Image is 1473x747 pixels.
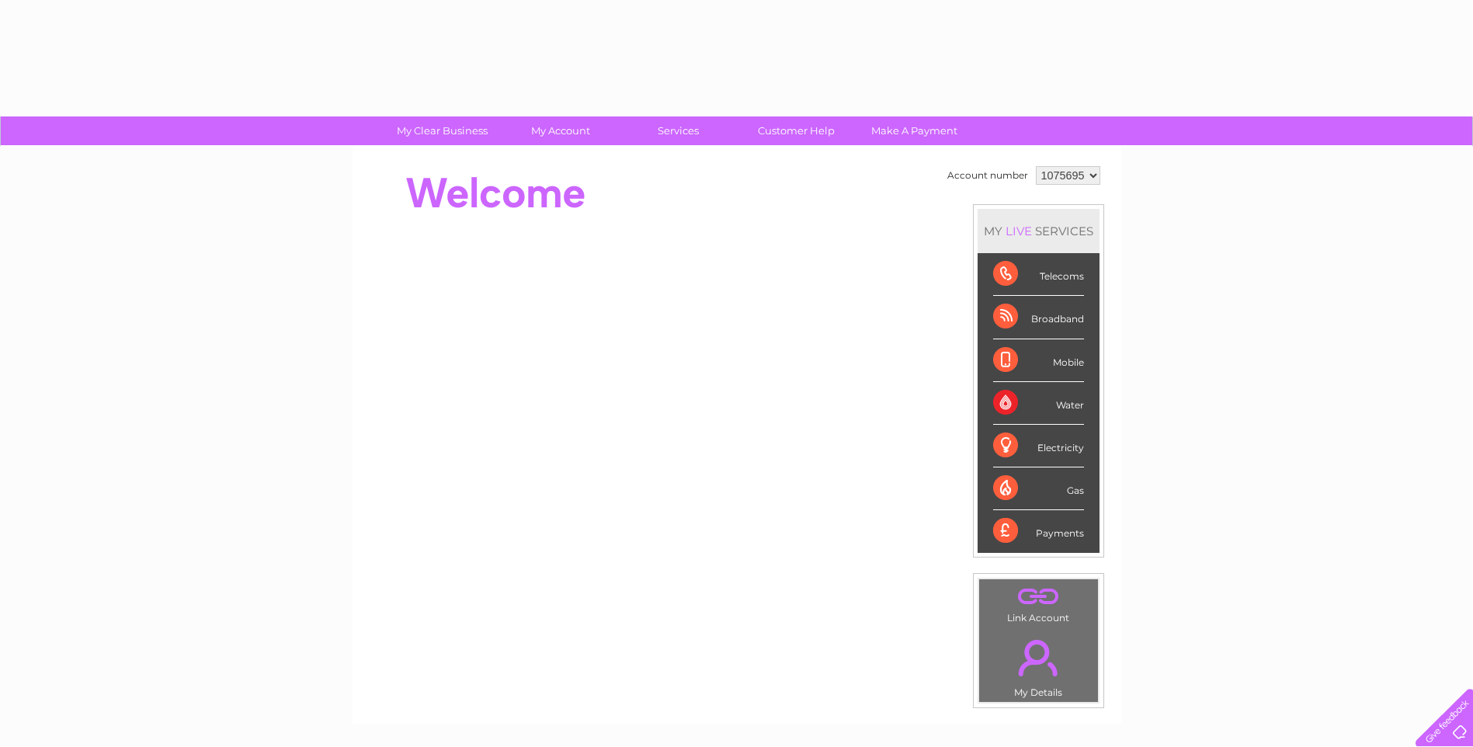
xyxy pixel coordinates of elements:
td: Account number [943,162,1032,189]
div: MY SERVICES [978,209,1100,253]
a: . [983,631,1094,685]
div: Broadband [993,296,1084,339]
div: LIVE [1002,224,1035,238]
div: Telecoms [993,253,1084,296]
a: Customer Help [732,116,860,145]
div: Water [993,382,1084,425]
a: Make A Payment [850,116,978,145]
td: My Details [978,627,1099,703]
div: Payments [993,510,1084,552]
a: My Clear Business [378,116,506,145]
td: Link Account [978,578,1099,627]
a: My Account [496,116,624,145]
div: Gas [993,467,1084,510]
div: Mobile [993,339,1084,382]
a: Services [614,116,742,145]
a: . [983,583,1094,610]
div: Electricity [993,425,1084,467]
